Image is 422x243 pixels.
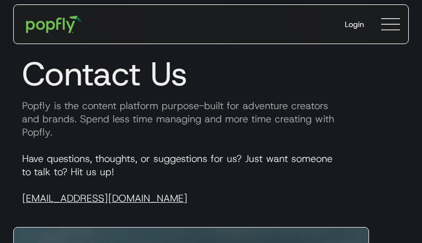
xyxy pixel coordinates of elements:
[336,10,373,39] a: Login
[13,99,409,139] p: Popfly is the content platform purpose-built for adventure creators and brands. Spend less time m...
[13,54,409,94] h1: Contact Us
[345,19,364,30] div: Login
[22,192,188,205] a: [EMAIL_ADDRESS][DOMAIN_NAME]
[13,152,409,205] p: Have questions, thoughts, or suggestions for us? Just want someone to talk to? Hit us up!
[18,8,89,41] a: home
